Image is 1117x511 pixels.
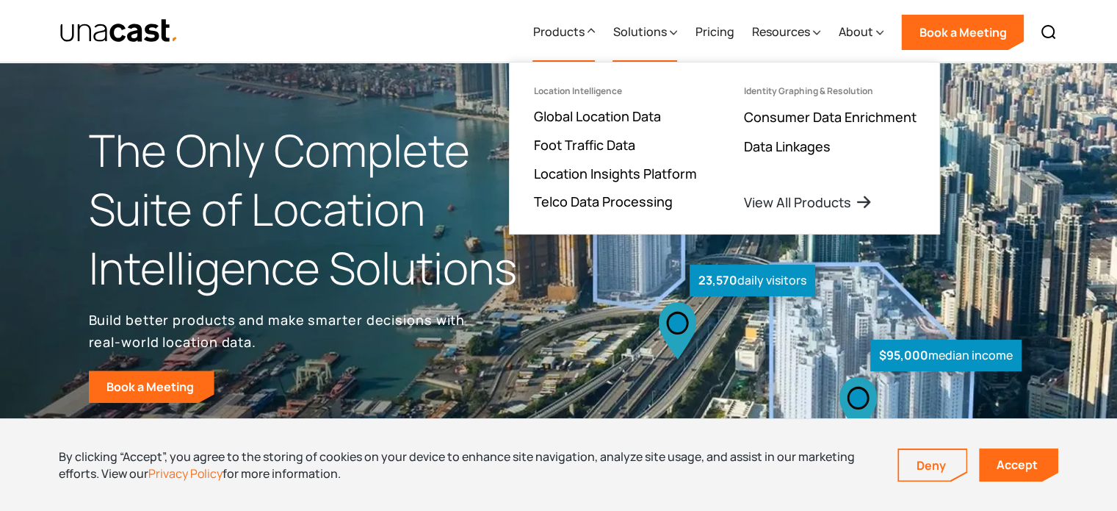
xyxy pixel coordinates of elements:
div: Products [532,23,584,40]
a: View All Products [743,193,872,211]
a: Book a Meeting [901,15,1024,50]
a: Pricing [695,2,734,62]
a: Consumer Data Enrichment [743,108,916,126]
strong: $95,000 [879,347,928,363]
div: Resources [751,23,809,40]
div: About [838,2,883,62]
div: daily visitors [690,265,815,296]
div: median income [870,340,1022,371]
div: Resources [751,2,820,62]
h1: The Only Complete Suite of Location Intelligence Solutions [89,121,559,297]
a: Data Linkages [743,137,830,155]
nav: Products [509,62,940,235]
div: Solutions [612,23,666,40]
strong: 23,570 [698,272,737,288]
a: Privacy Policy [148,465,223,482]
a: Telco Data Processing [533,193,672,210]
a: Accept [979,449,1058,482]
a: Deny [899,450,966,481]
div: Solutions [612,2,677,62]
a: Book a Meeting [89,371,214,403]
img: Unacast text logo [59,18,179,44]
a: Location Insights Platform [533,165,696,182]
a: home [59,18,179,44]
p: Build better products and make smarter decisions with real-world location data. [89,309,471,353]
div: By clicking “Accept”, you agree to the storing of cookies on your device to enhance site navigati... [59,449,875,482]
div: Identity Graphing & Resolution [743,86,872,96]
div: About [838,23,872,40]
a: Foot Traffic Data [533,136,635,154]
a: Global Location Data [533,107,660,125]
div: Location Intelligence [533,86,621,96]
img: Search icon [1040,24,1058,41]
div: Products [532,2,595,62]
